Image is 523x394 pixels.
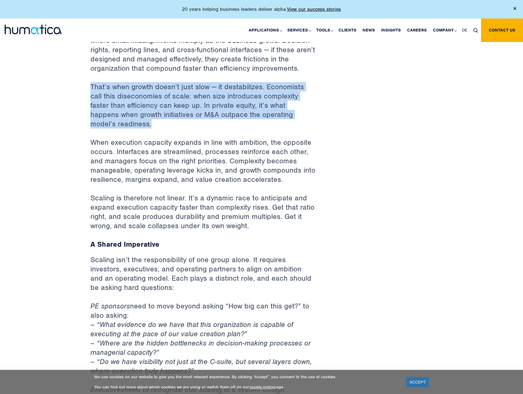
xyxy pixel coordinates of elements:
[103,20,204,33] input: Email*
[462,27,467,33] span: DE
[249,384,274,390] a: cookie policy
[313,19,335,42] a: Tools
[335,19,359,42] a: Clients
[182,6,341,12] p: 20 years helping business leaders deliver alpha.
[94,384,399,390] p: You can find out more about which cookies we are using or switch them off on our page.
[378,19,404,42] a: Insights
[90,240,316,249] h3: A Shared Imperative
[359,19,378,42] a: News
[406,377,429,387] a: ACCEPT
[287,6,341,12] a: View our success stories
[90,27,316,82] p: But organizations are not linear. They’re complex, adaptive systems where small misalignments mul...
[90,138,316,193] p: When execution capacity expands in line with ambition, the opposite occurs. Interfaces are stream...
[481,19,523,42] a: Contact us
[473,28,478,33] img: search_icon
[2,41,6,45] input: I agree to Humatica'sData Protection Policyand that Humatica may use my data to contact e via ema...
[284,19,313,42] a: Services
[90,255,316,301] p: Scaling isn’t the responsibility of one group alone. It requires investors, executives, and opera...
[90,82,316,138] p: That’s when growth doesn’t just slow — it destabilizes. Economists call this diseconomies of scal...
[8,40,190,51] p: I agree to Humatica's and that Humatica may use my data to contact e via email.
[94,374,399,379] p: We use cookies on our website to give you the most relevant experience. By clicking “Accept”, you...
[5,25,62,34] img: logo
[246,19,284,42] a: Applications
[90,301,130,311] em: PE sponsors
[103,1,204,14] input: Last name*
[430,19,459,42] a: Company
[404,19,430,42] a: Careers
[90,320,312,375] em: – “What evidence do we have that this organization is capable of executing at the pace of our val...
[48,40,91,45] a: Data Protection Policy
[90,301,316,385] p: need to move beyond asking “How big can this get?” to also asking:
[90,193,316,240] p: Scaling is therefore not linear. It’s a dynamic race to anticipate and expand execution capacity ...
[459,19,470,42] a: DE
